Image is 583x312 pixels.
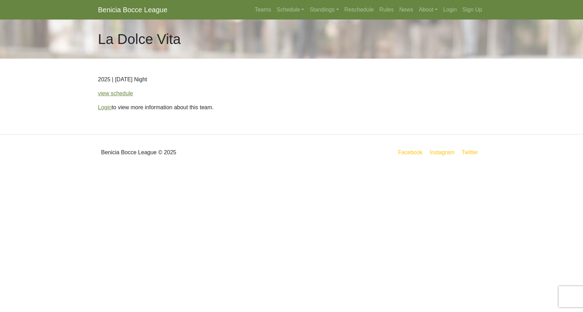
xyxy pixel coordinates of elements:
[98,31,181,47] h1: La Dolce Vita
[428,148,456,157] a: Instagram
[252,3,274,17] a: Teams
[307,3,341,17] a: Standings
[98,103,485,112] p: to view more information about this team.
[93,140,291,165] div: Benicia Bocce League © 2025
[440,3,460,17] a: Login
[274,3,307,17] a: Schedule
[98,90,133,96] a: view schedule
[396,3,416,17] a: News
[460,3,485,17] a: Sign Up
[98,3,167,17] a: Benicia Bocce League
[416,3,440,17] a: About
[460,148,484,157] a: Twitter
[342,3,377,17] a: Reschedule
[98,75,485,84] p: 2025 | [DATE] Night
[377,3,396,17] a: Rules
[98,104,112,110] a: Login
[397,148,424,157] a: Facebook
